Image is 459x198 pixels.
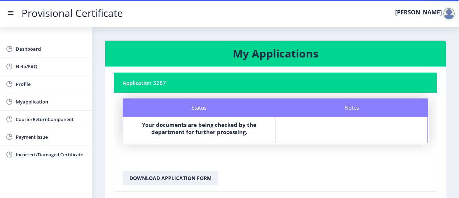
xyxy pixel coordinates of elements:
div: Notes [275,98,428,116]
b: Your documents are being checked by the department for further processing. [142,121,256,135]
span: CourierReturnComponent [16,115,86,124]
div: Status [123,98,275,116]
button: Download Application Form [123,171,218,185]
span: Profile [16,80,86,88]
span: Incorrect/Damaged Certificate [16,150,86,159]
nb-card-header: Application 3287 [114,73,437,93]
label: [PERSON_NAME] [395,9,442,15]
span: Help/FAQ [16,62,86,71]
span: Myapplication [16,97,86,106]
h3: My Applications [114,46,437,61]
span: Payment issue [16,133,86,141]
span: Dashboard [16,45,86,53]
a: Provisional Certificate [14,9,130,17]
